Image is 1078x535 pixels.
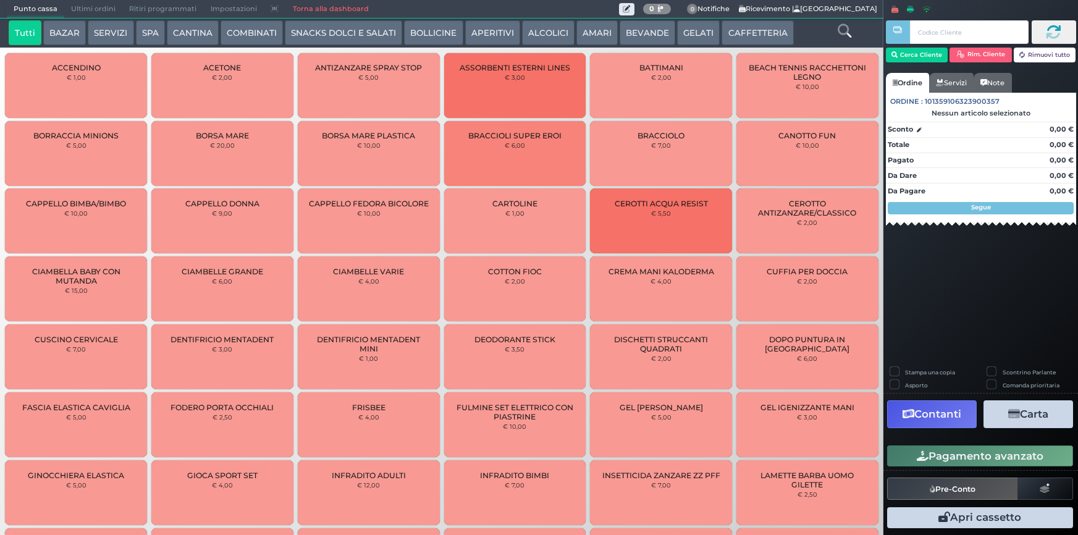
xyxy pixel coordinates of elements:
[465,20,520,45] button: APERITIVI
[66,345,86,353] small: € 7,00
[332,471,406,480] span: INFRADITO ADULTI
[309,199,429,208] span: CAPPELLO FEDORA BICOLORE
[480,471,549,480] span: INFRADITO BIMBI
[488,267,542,276] span: COTTON FIOC
[505,141,525,149] small: € 6,00
[212,277,232,285] small: € 6,00
[890,96,923,107] span: Ordine :
[7,1,64,18] span: Punto cassa
[52,63,101,72] span: ACCENDINO
[358,413,379,421] small: € 4,00
[1050,171,1074,180] strong: 0,00 €
[66,141,86,149] small: € 5,00
[677,20,720,45] button: GELATI
[887,507,1073,528] button: Apri cassetto
[404,20,463,45] button: BOLLICINE
[778,131,836,140] span: CANOTTO FUN
[1050,156,1074,164] strong: 0,00 €
[747,63,868,82] span: BEACH TENNIS RACCHETTONI LEGNO
[64,209,88,217] small: € 10,00
[888,124,913,135] strong: Sconto
[212,345,232,353] small: € 3,00
[212,209,232,217] small: € 9,00
[888,156,914,164] strong: Pagato
[204,1,264,18] span: Impostazioni
[522,20,575,45] button: ALCOLICI
[576,20,618,45] button: AMARI
[796,83,819,90] small: € 10,00
[887,445,1073,466] button: Pagamento avanzato
[971,203,991,211] strong: Segue
[221,20,283,45] button: COMBINATI
[797,355,817,362] small: € 6,00
[505,345,524,353] small: € 3,50
[887,400,977,428] button: Contanti
[620,403,703,412] span: GEL [PERSON_NAME]
[185,199,259,208] span: CAPPELLO DONNA
[213,413,232,421] small: € 2,50
[888,171,917,180] strong: Da Dare
[22,403,130,412] span: FASCIA ELASTICA CAVIGLIA
[505,481,524,489] small: € 7,00
[285,1,375,18] a: Torna alla dashboard
[620,20,675,45] button: BEVANDE
[503,423,526,430] small: € 10,00
[26,199,126,208] span: CAPPELLO BIMBA/BIMBO
[122,1,203,18] span: Ritiri programmati
[608,267,714,276] span: CREMA MANI KALODERMA
[651,277,672,285] small: € 4,00
[929,73,974,93] a: Servizi
[43,20,86,45] button: BAZAR
[747,335,868,353] span: DOPO PUNTURA IN [GEOGRAPHIC_DATA]
[760,403,854,412] span: GEL IGENIZZANTE MANI
[639,63,683,72] span: BATTIMANI
[1050,125,1074,133] strong: 0,00 €
[638,131,684,140] span: BRACCIOLO
[66,481,86,489] small: € 5,00
[196,131,249,140] span: BORSA MARE
[315,63,422,72] span: ANTIZANZARE SPRAY STOP
[15,267,137,285] span: CIAMBELLA BABY CON MUTANDA
[66,413,86,421] small: € 5,00
[747,471,868,489] span: LAMETTE BARBA UOMO GILETTE
[359,355,378,362] small: € 1,00
[1050,187,1074,195] strong: 0,00 €
[460,63,570,72] span: ASSORBENTI ESTERNI LINES
[171,403,274,412] span: FODERO PORTA OCCHIALI
[687,4,698,15] span: 0
[747,199,868,217] span: CEROTTO ANTIZANZARE/CLASSICO
[322,131,415,140] span: BORSA MARE PLASTICA
[182,267,263,276] span: CIAMBELLE GRANDE
[600,335,722,353] span: DISCHETTI STRUCCANTI QUADRATI
[212,74,232,81] small: € 2,00
[797,277,817,285] small: € 2,00
[1003,368,1056,376] label: Scontrino Parlante
[1014,48,1076,62] button: Rimuovi tutto
[474,335,555,344] span: DEODORANTE STICK
[357,481,380,489] small: € 12,00
[308,335,429,353] span: DENTIFRICIO MENTADENT MINI
[797,219,817,226] small: € 2,00
[651,74,672,81] small: € 2,00
[886,73,929,93] a: Ordine
[187,471,258,480] span: GIOCA SPORT SET
[649,4,654,13] b: 0
[468,131,562,140] span: BRACCIOLI SUPER EROI
[615,199,708,208] span: CEROTTI ACQUA RESIST
[651,413,672,421] small: € 5,00
[358,277,379,285] small: € 4,00
[651,481,671,489] small: € 7,00
[887,478,1018,500] button: Pre-Conto
[203,63,241,72] span: ACETONE
[796,141,819,149] small: € 10,00
[905,381,928,389] label: Asporto
[9,20,41,45] button: Tutti
[67,74,86,81] small: € 1,00
[28,471,124,480] span: GINOCCHIERA ELASTICA
[167,20,219,45] button: CANTINA
[136,20,165,45] button: SPA
[212,481,233,489] small: € 4,00
[651,355,672,362] small: € 2,00
[171,335,274,344] span: DENTIFRICIO MENTADENT
[888,187,925,195] strong: Da Pagare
